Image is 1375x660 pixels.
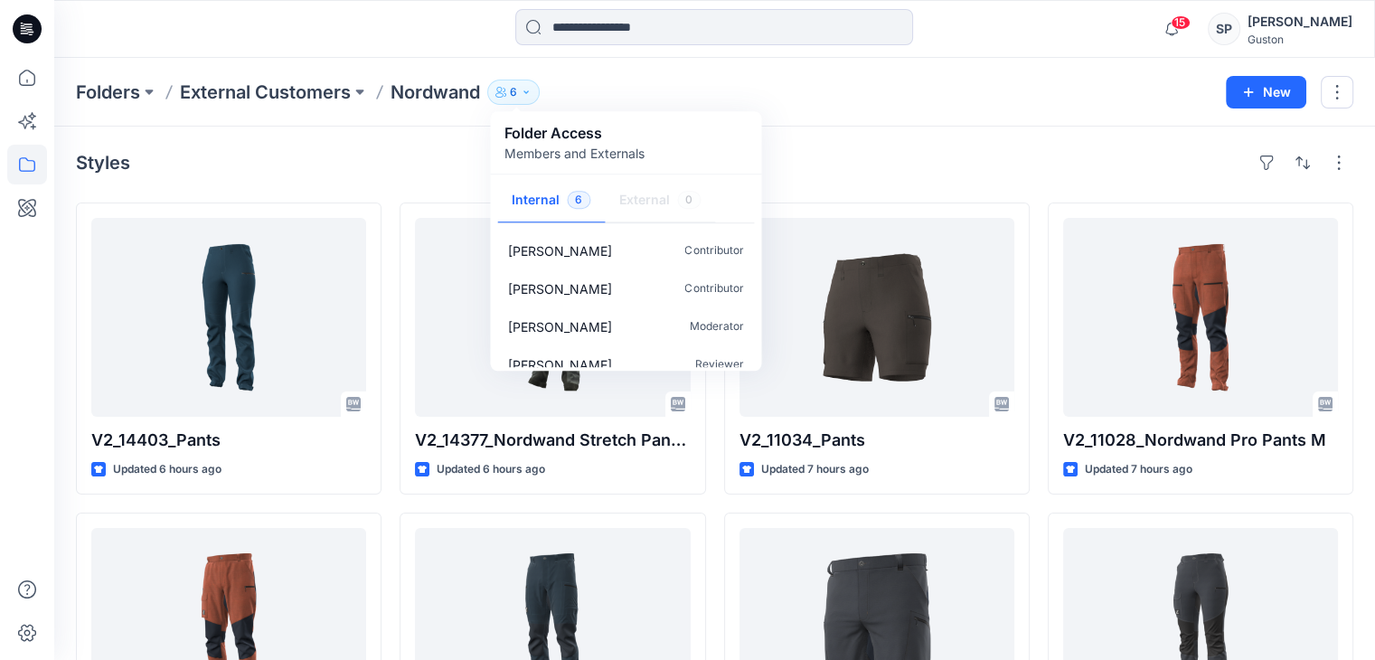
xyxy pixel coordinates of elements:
p: 6 [510,82,517,102]
p: Updated 6 hours ago [437,460,545,479]
p: Folder Access [504,122,645,144]
a: [PERSON_NAME]Reviewer [494,345,758,383]
div: Guston [1248,33,1352,46]
a: [PERSON_NAME]Contributor [494,231,758,269]
button: 6 [487,80,540,105]
a: V2_14377_Nordwand Stretch Pants M [415,218,690,417]
span: 15 [1171,15,1191,30]
p: Updated 6 hours ago [113,460,221,479]
a: External Customers [180,80,351,105]
a: [PERSON_NAME]Moderator [494,307,758,345]
button: New [1226,76,1306,108]
a: [PERSON_NAME]Contributor [494,269,758,307]
a: Folders [76,80,140,105]
p: Yuri Walther [508,355,612,374]
p: Updated 7 hours ago [1085,460,1192,479]
p: Tharindu Lakmal Perera [508,279,612,298]
p: Reviewer [694,355,743,374]
h4: Styles [76,152,130,174]
a: V2_11034_Pants [739,218,1014,417]
p: V2_14377_Nordwand Stretch Pants M [415,428,690,453]
span: 0 [677,191,701,209]
div: [PERSON_NAME] [1248,11,1352,33]
p: V2_11028_Nordwand Pro Pants M [1063,428,1338,453]
a: V2_11028_Nordwand Pro Pants M [1063,218,1338,417]
p: Moderator [689,317,743,336]
p: V2_14403_Pants [91,428,366,453]
p: V2_11034_Pants [739,428,1014,453]
p: Contributor [684,279,743,298]
button: External [605,178,715,224]
div: SP [1208,13,1240,45]
p: Nordwand [391,80,480,105]
span: 6 [567,191,590,209]
button: Internal [497,178,605,224]
p: Contributor [684,241,743,260]
p: Updated 7 hours ago [761,460,869,479]
p: Kavindu Ramanayake [508,241,612,260]
p: Sanjula Perera [508,317,612,336]
a: V2_14403_Pants [91,218,366,417]
p: Members and Externals [504,144,645,163]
